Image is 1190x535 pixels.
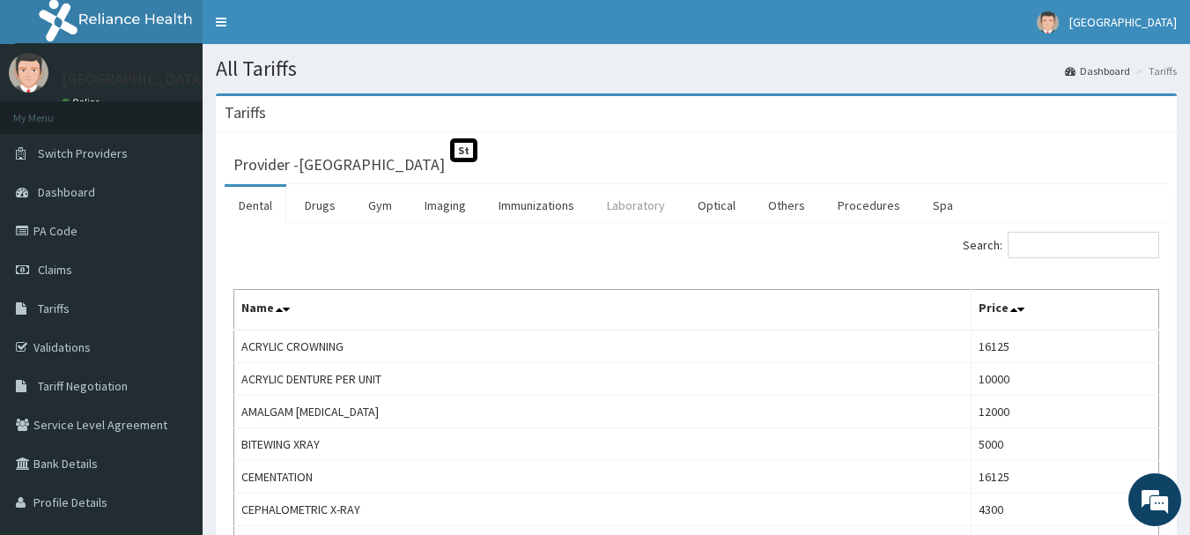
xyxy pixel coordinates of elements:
a: Drugs [291,187,350,224]
a: Procedures [824,187,914,224]
img: User Image [1037,11,1059,33]
h1: All Tariffs [216,57,1177,80]
th: Price [972,290,1159,331]
a: Spa [919,187,967,224]
td: BITEWING XRAY [234,428,972,461]
td: CEPHALOMETRIC X-RAY [234,494,972,526]
td: 5000 [972,428,1159,461]
th: Name [234,290,972,331]
a: Imaging [410,187,480,224]
li: Tariffs [1132,63,1177,78]
td: 16125 [972,461,1159,494]
img: User Image [9,53,48,93]
td: 12000 [972,396,1159,428]
td: ACRYLIC DENTURE PER UNIT [234,363,972,396]
p: [GEOGRAPHIC_DATA] [62,71,207,87]
td: 10000 [972,363,1159,396]
td: 16125 [972,330,1159,363]
td: ACRYLIC CROWNING [234,330,972,363]
a: Online [62,96,104,108]
span: [GEOGRAPHIC_DATA] [1069,14,1177,30]
a: Laboratory [593,187,679,224]
a: Immunizations [484,187,588,224]
h3: Tariffs [225,105,266,121]
a: Gym [354,187,406,224]
span: Switch Providers [38,145,128,161]
span: St [450,138,477,162]
span: Claims [38,262,72,278]
a: Optical [684,187,750,224]
label: Search: [963,232,1159,258]
td: 4300 [972,494,1159,526]
h3: Provider - [GEOGRAPHIC_DATA] [233,157,445,173]
td: AMALGAM [MEDICAL_DATA] [234,396,972,428]
input: Search: [1008,232,1159,258]
a: Others [754,187,819,224]
span: Tariffs [38,301,70,316]
span: Tariff Negotiation [38,378,128,394]
td: CEMENTATION [234,461,972,494]
a: Dental [225,187,286,224]
a: Dashboard [1065,63,1130,78]
span: Dashboard [38,184,95,200]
